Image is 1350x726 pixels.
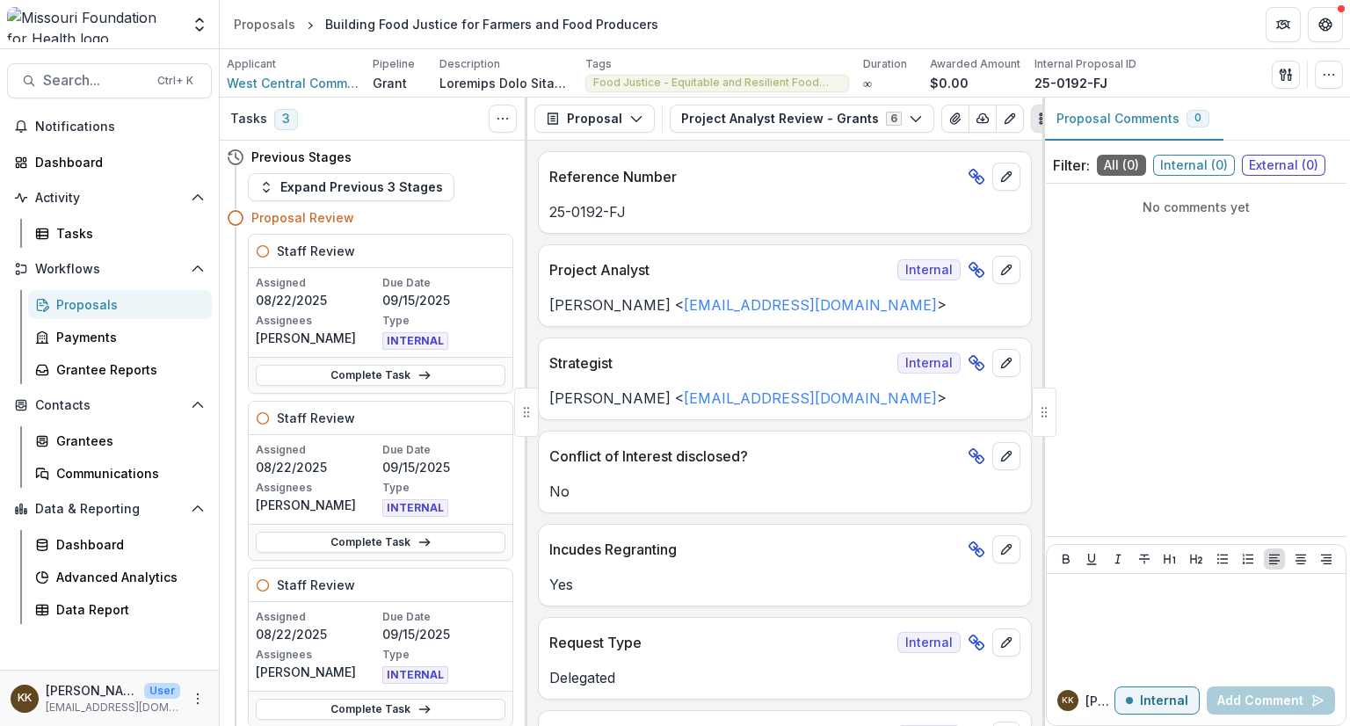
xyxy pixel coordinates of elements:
[256,625,379,643] p: 08/22/2025
[1316,548,1337,570] button: Align Right
[43,72,147,89] span: Search...
[227,11,302,37] a: Proposals
[28,595,212,624] a: Data Report
[28,290,212,319] a: Proposals
[549,201,1020,222] p: 25-0192-FJ
[670,105,934,133] button: Project Analyst Review - Grants6
[1308,7,1343,42] button: Get Help
[56,464,198,483] div: Communications
[28,219,212,248] a: Tasks
[1140,693,1188,708] p: Internal
[56,328,198,346] div: Payments
[373,56,415,72] p: Pipeline
[1034,56,1136,72] p: Internal Proposal ID
[992,535,1020,563] button: edit
[1042,98,1223,141] button: Proposal Comments
[549,388,1020,409] p: [PERSON_NAME] < >
[1194,112,1201,124] span: 0
[1053,155,1090,176] p: Filter:
[7,7,180,42] img: Missouri Foundation for Health logo
[992,163,1020,191] button: edit
[256,291,379,309] p: 08/22/2025
[256,275,379,291] p: Assigned
[1053,198,1339,216] p: No comments yet
[534,105,655,133] button: Proposal
[1097,155,1146,176] span: All ( 0 )
[1212,548,1233,570] button: Bullet List
[277,409,355,427] h5: Staff Review
[256,647,379,663] p: Assignees
[382,332,448,350] span: INTERNAL
[187,688,208,709] button: More
[7,255,212,283] button: Open Workflows
[489,105,517,133] button: Toggle View Cancelled Tasks
[56,535,198,554] div: Dashboard
[992,256,1020,284] button: edit
[248,173,454,201] button: Expand Previous 3 Stages
[930,56,1020,72] p: Awarded Amount
[256,609,379,625] p: Assigned
[1242,155,1325,176] span: External ( 0 )
[1207,686,1335,715] button: Add Comment
[382,458,505,476] p: 09/15/2025
[549,352,890,374] p: Strategist
[46,700,180,715] p: [EMAIL_ADDRESS][DOMAIN_NAME]
[187,7,212,42] button: Open entity switcher
[439,74,571,92] p: Loremips Dolo Sitamet con Adipisc eli Sedd Eiusmodte in u laboreetd magnaaliqu eni ad Min Veniam ...
[227,11,665,37] nav: breadcrumb
[251,208,354,227] h4: Proposal Review
[1034,74,1107,92] p: 25-0192-FJ
[996,105,1024,133] button: Edit as form
[373,74,407,92] p: Grant
[28,426,212,455] a: Grantees
[549,667,1020,688] p: Delegated
[897,259,961,280] span: Internal
[46,681,137,700] p: [PERSON_NAME]
[1056,548,1077,570] button: Bold
[256,480,379,496] p: Assignees
[256,458,379,476] p: 08/22/2025
[549,481,1020,502] p: No
[1237,548,1259,570] button: Ordered List
[251,148,352,166] h4: Previous Stages
[549,294,1020,316] p: [PERSON_NAME] < >
[684,296,937,314] a: [EMAIL_ADDRESS][DOMAIN_NAME]
[1159,548,1180,570] button: Heading 1
[154,71,197,91] div: Ctrl + K
[992,349,1020,377] button: edit
[274,109,298,130] span: 3
[549,166,961,187] p: Reference Number
[28,530,212,559] a: Dashboard
[56,568,198,586] div: Advanced Analytics
[256,313,379,329] p: Assignees
[1081,548,1102,570] button: Underline
[256,532,505,553] a: Complete Task
[56,600,198,619] div: Data Report
[277,242,355,260] h5: Staff Review
[256,496,379,514] p: [PERSON_NAME]
[7,63,212,98] button: Search...
[35,502,184,517] span: Data & Reporting
[230,112,267,127] h3: Tasks
[56,295,198,314] div: Proposals
[549,446,961,467] p: Conflict of Interest disclosed?
[863,56,907,72] p: Duration
[35,398,184,413] span: Contacts
[382,275,505,291] p: Due Date
[144,683,180,699] p: User
[28,355,212,384] a: Grantee Reports
[28,459,212,488] a: Communications
[1114,686,1200,715] button: Internal
[897,352,961,374] span: Internal
[234,15,295,33] div: Proposals
[549,632,890,653] p: Request Type
[227,74,359,92] a: West Central Community Development Corporation
[256,699,505,720] a: Complete Task
[256,663,379,681] p: [PERSON_NAME]
[1153,155,1235,176] span: Internal ( 0 )
[549,539,961,560] p: Incudes Regranting
[382,499,448,517] span: INTERNAL
[382,480,505,496] p: Type
[684,389,937,407] a: [EMAIL_ADDRESS][DOMAIN_NAME]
